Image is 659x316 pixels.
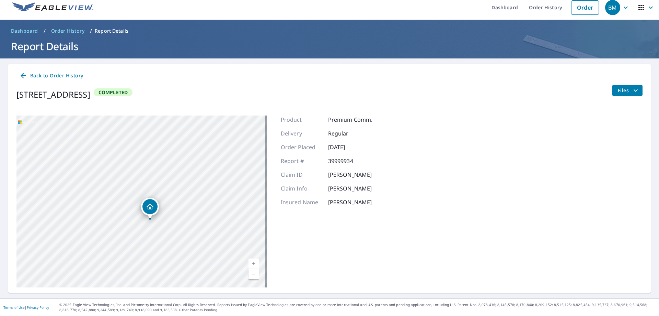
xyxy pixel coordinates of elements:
a: Order History [48,25,87,36]
a: Terms of Use [3,305,25,310]
a: Privacy Policy [27,305,49,310]
p: [DATE] [328,143,369,151]
li: / [90,27,92,35]
p: © 2025 Eagle View Technologies, Inc. and Pictometry International Corp. All Rights Reserved. Repo... [59,302,656,313]
p: Premium Comm. [328,116,373,124]
p: Delivery [281,129,322,138]
span: Completed [94,89,132,96]
span: Back to Order History [19,72,83,80]
a: Back to Order History [16,69,86,82]
p: Report # [281,157,322,165]
p: 39999934 [328,157,369,165]
span: Files [618,86,640,95]
img: EV Logo [12,2,93,13]
span: Dashboard [11,28,38,34]
a: Dashboard [8,25,41,36]
span: Order History [51,28,84,34]
p: Order Placed [281,143,322,151]
p: [PERSON_NAME] [328,198,372,206]
button: filesDropdownBtn-39999934 [612,85,643,96]
p: Report Details [95,28,128,34]
a: Current Level 19, Zoom In [248,259,259,269]
li: / [44,27,46,35]
div: [STREET_ADDRESS] [16,88,90,101]
h1: Report Details [8,39,651,53]
a: Current Level 19, Zoom Out [248,269,259,279]
a: Order [571,0,599,15]
p: Insured Name [281,198,322,206]
p: Claim ID [281,171,322,179]
p: [PERSON_NAME] [328,171,372,179]
p: Regular [328,129,369,138]
p: Claim Info [281,184,322,193]
p: Product [281,116,322,124]
nav: breadcrumb [8,25,651,36]
p: | [3,305,49,309]
div: Dropped pin, building 1, Residential property, 9290 Boston State Rd Boston, NY 14025 [141,198,159,219]
p: [PERSON_NAME] [328,184,372,193]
